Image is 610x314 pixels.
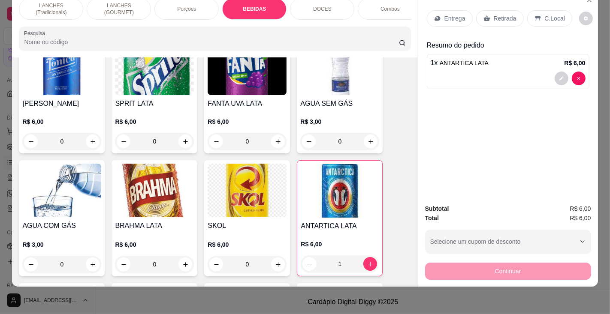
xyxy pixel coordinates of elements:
[86,257,100,271] button: increase-product-quantity
[24,135,38,148] button: decrease-product-quantity
[579,12,593,25] button: decrease-product-quantity
[425,215,439,221] strong: Total
[86,135,100,148] button: increase-product-quantity
[364,135,377,148] button: increase-product-quantity
[22,117,101,126] p: R$ 6,00
[425,205,449,212] strong: Subtotal
[209,135,223,148] button: decrease-product-quantity
[572,72,586,85] button: decrease-product-quantity
[302,257,316,271] button: decrease-product-quantity
[300,99,379,109] h4: AGUA SEM GÁS
[271,257,285,271] button: increase-product-quantity
[24,30,48,37] label: Pesquisa
[178,257,192,271] button: increase-product-quantity
[115,221,194,231] h4: BRAHMA LATA
[555,72,568,85] button: decrease-product-quantity
[178,135,192,148] button: increase-product-quantity
[22,42,101,95] img: product-image
[440,60,489,66] span: ANTARTICA LATA
[380,6,400,12] p: Combos
[22,240,101,249] p: R$ 3,00
[565,59,586,67] p: R$ 6,00
[26,2,76,16] p: LANCHES (Tradicionais)
[301,240,379,248] p: R$ 6,00
[22,221,101,231] h4: AGUA COM GÁS
[300,117,379,126] p: R$ 3,00
[22,164,101,217] img: product-image
[209,257,223,271] button: decrease-product-quantity
[494,14,516,23] p: Retirada
[115,164,194,217] img: product-image
[313,6,332,12] p: DOCES
[115,99,194,109] h4: SPRIT LATA
[271,135,285,148] button: increase-product-quantity
[24,38,399,46] input: Pesquisa
[425,230,591,254] button: Selecione um cupom de desconto
[300,42,379,95] img: product-image
[24,257,38,271] button: decrease-product-quantity
[115,42,194,95] img: product-image
[117,135,130,148] button: decrease-product-quantity
[302,135,316,148] button: decrease-product-quantity
[117,257,130,271] button: decrease-product-quantity
[545,14,565,23] p: C.Local
[115,240,194,249] p: R$ 6,00
[208,240,287,249] p: R$ 6,00
[301,164,379,218] img: product-image
[208,99,287,109] h4: FANTA UVA LATA
[208,221,287,231] h4: SKOL
[177,6,196,12] p: Porções
[94,2,144,16] p: LANCHES (GOURMET)
[570,213,591,223] span: R$ 6,00
[22,99,101,109] h4: [PERSON_NAME]
[208,42,287,95] img: product-image
[427,40,589,51] p: Resumo do pedido
[363,257,377,271] button: increase-product-quantity
[208,164,287,217] img: product-image
[570,204,591,213] span: R$ 6,00
[444,14,465,23] p: Entrega
[301,221,379,231] h4: ANTARTICA LATA
[115,117,194,126] p: R$ 6,00
[431,58,489,68] p: 1 x
[208,117,287,126] p: R$ 6,00
[243,6,266,12] p: BEBIDAS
